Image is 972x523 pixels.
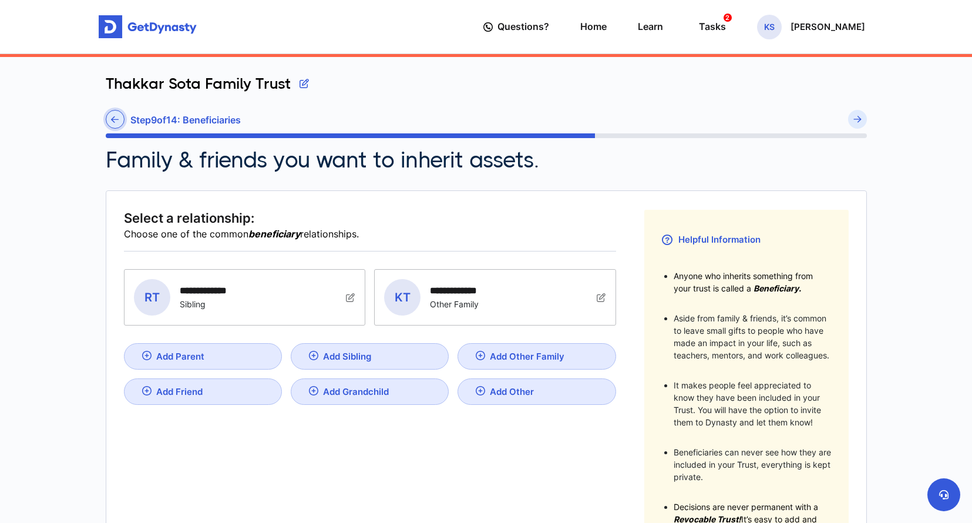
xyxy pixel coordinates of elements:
a: Tasks2 [694,10,726,43]
li: Aside from family & friends, it’s common to leave small gifts to people who have made an impact i... [674,312,831,361]
div: Other Family [430,299,495,309]
div: Add Other Family [490,351,564,362]
div: Add Friend [156,386,203,397]
button: KS[PERSON_NAME] [757,15,865,39]
div: Tasks [699,16,726,38]
p: [PERSON_NAME] [791,22,865,32]
span: Questions? [497,16,549,38]
a: Add Sibling [291,343,449,370]
span: KS [757,15,782,39]
div: Add Other [490,386,534,397]
img: Add Other icon [476,386,485,395]
img: Add Sibling icon [309,351,318,360]
span: RT [134,279,170,316]
img: icon [346,293,355,302]
a: Add Other [458,378,616,405]
a: Add Parent [124,343,282,370]
h2: Family & friends you want to inherit assets. [106,147,539,173]
div: Add Grandchild [323,386,389,397]
img: icon [597,293,606,302]
img: Add Parent icon [142,351,152,360]
h6: Step 9 of 14 : Beneficiaries [130,115,241,126]
img: Add Grandchild icon [309,386,318,395]
span: 2 [724,14,732,22]
div: Sibling [180,299,248,309]
img: Add Friend icon [142,386,152,395]
div: Thakkar Sota Family Trust [106,75,867,110]
h3: Helpful Information [662,227,831,252]
a: Home [580,10,607,43]
a: Add Friend [124,378,282,405]
img: Add Other Family icon [476,351,485,360]
a: Add Other Family [458,343,616,370]
b: beneficiary [248,228,300,240]
span: Anyone who inherits something from your trust is called a [674,271,813,293]
li: It makes people feel appreciated to know they have been included in your Trust. You will have the... [674,379,831,428]
li: Beneficiaries can never see how they are included in your Trust, everything is kept private. [674,446,831,483]
a: Questions? [483,10,549,43]
a: Learn [638,10,663,43]
div: Add Parent [156,351,204,362]
span: Beneficiary. [754,283,801,293]
a: Add Grandchild [291,378,449,405]
span: KT [384,279,421,316]
span: Select a relationship: [124,210,254,227]
div: Add Sibling [323,351,371,362]
span: Choose one of the common relationships. [124,227,359,242]
img: Get started for free with Dynasty Trust Company [99,15,197,39]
